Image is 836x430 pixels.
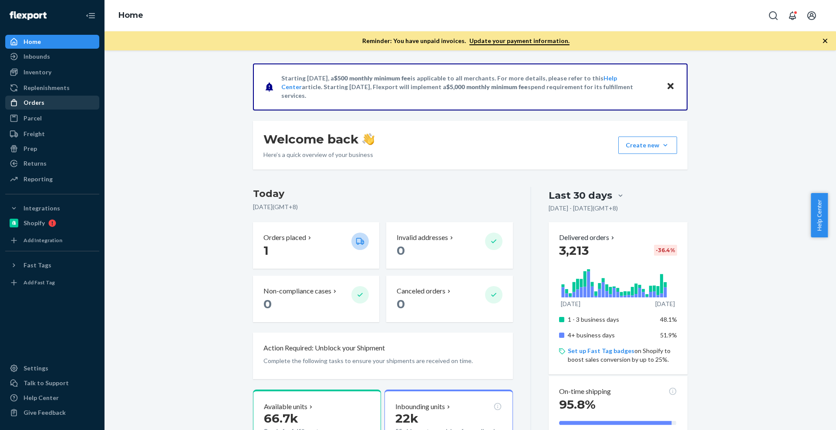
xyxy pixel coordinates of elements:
span: 48.1% [660,316,677,323]
p: Starting [DATE], a is applicable to all merchants. For more details, please refer to this article... [281,74,658,100]
a: Settings [5,361,99,375]
p: Here’s a quick overview of your business [263,150,374,159]
div: Settings [24,364,48,373]
button: Open account menu [803,7,820,24]
p: [DATE] [561,300,580,308]
div: Parcel [24,114,42,123]
div: Freight [24,130,45,138]
button: Open Search Box [765,7,782,24]
span: 1 [263,243,269,258]
div: Prep [24,144,37,153]
button: Orders placed 1 [253,222,379,269]
p: 1 - 3 business days [568,315,654,324]
div: Inventory [24,68,51,77]
div: Replenishments [24,83,70,92]
a: Update your payment information. [469,37,570,45]
a: Orders [5,96,99,110]
a: Prep [5,142,99,156]
p: Action Required: Unblock your Shipment [263,343,385,353]
p: Invalid addresses [397,233,448,243]
a: Help Center [5,391,99,405]
p: [DATE] [655,300,675,308]
span: 0 [263,297,272,311]
a: Set up Fast Tag badges [568,347,634,354]
button: Delivered orders [559,233,616,243]
span: $5,000 monthly minimum fee [446,83,528,90]
span: 51.9% [660,331,677,339]
button: Close Navigation [82,7,99,24]
div: Last 30 days [549,189,612,202]
h3: Today [253,187,513,201]
a: Home [5,35,99,49]
div: Talk to Support [24,379,69,387]
a: Freight [5,127,99,141]
p: Complete the following tasks to ensure your shipments are received on time. [263,357,502,365]
a: Add Fast Tag [5,276,99,290]
button: Non-compliance cases 0 [253,276,379,322]
button: Create new [618,137,677,154]
p: Inbounding units [395,402,445,412]
span: 22k [395,411,418,426]
button: Give Feedback [5,406,99,420]
div: Help Center [24,393,59,402]
ol: breadcrumbs [111,3,150,28]
a: Add Integration [5,233,99,247]
button: Integrations [5,201,99,215]
img: Flexport logo [10,11,47,20]
div: Add Integration [24,237,62,244]
span: 66.7k [264,411,298,426]
div: -36.4 % [654,245,677,256]
div: Integrations [24,204,60,213]
span: 95.8% [559,397,596,412]
button: Close [665,80,676,93]
a: Shopify [5,216,99,230]
span: 3,213 [559,243,589,258]
div: Returns [24,159,47,168]
span: $500 monthly minimum fee [334,74,411,82]
a: Replenishments [5,81,99,95]
div: Fast Tags [24,261,51,270]
a: Inbounds [5,50,99,63]
p: [DATE] - [DATE] ( GMT+8 ) [549,204,618,213]
div: Add Fast Tag [24,279,55,286]
p: Non-compliance cases [263,286,331,296]
a: Returns [5,157,99,170]
p: On-time shipping [559,387,611,397]
div: Orders [24,98,44,107]
a: Home [118,10,143,20]
span: 0 [397,243,405,258]
button: Fast Tags [5,258,99,272]
div: Inbounds [24,52,50,61]
button: Help Center [811,193,828,237]
p: Reminder: You have unpaid invoices. [362,37,570,45]
button: Canceled orders 0 [386,276,512,322]
span: 0 [397,297,405,311]
a: Reporting [5,172,99,186]
button: Open notifications [784,7,801,24]
button: Invalid addresses 0 [386,222,512,269]
p: 4+ business days [568,331,654,340]
div: Give Feedback [24,408,66,417]
h1: Welcome back [263,131,374,147]
p: Available units [264,402,307,412]
p: on Shopify to boost sales conversion by up to 25%. [568,347,677,364]
a: Parcel [5,111,99,125]
p: Canceled orders [397,286,445,296]
div: Shopify [24,219,45,227]
div: Home [24,37,41,46]
a: Inventory [5,65,99,79]
a: Talk to Support [5,376,99,390]
div: Reporting [24,175,53,183]
p: [DATE] ( GMT+8 ) [253,203,513,211]
img: hand-wave emoji [362,133,374,145]
p: Orders placed [263,233,306,243]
